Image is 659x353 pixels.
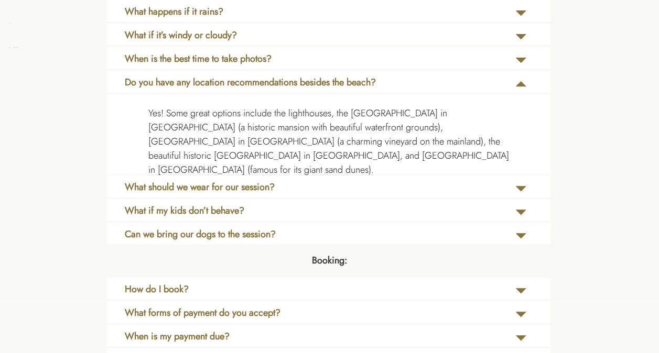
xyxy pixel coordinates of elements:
[599,7,643,24] a: Contact Us
[125,227,276,241] b: Can we bring our dogs to the session?
[125,282,428,303] a: How do I book?
[125,180,275,194] b: What should we wear for our session?
[517,7,554,24] a: Experience
[125,5,428,26] a: What happens if it rains?
[125,52,272,65] b: When is the best time to take photos?
[8,5,136,24] p: [PERSON_NAME] & [PERSON_NAME]
[125,5,223,18] b: What happens if it rains?
[125,329,230,343] b: When is my payment due?
[125,204,244,217] b: What if my kids don’t behave?
[125,282,189,296] b: How do I book?
[125,306,280,319] b: What forms of payment do you accept?
[148,106,509,158] a: Yes! Some great options include the lighthouses, the [GEOGRAPHIC_DATA] in [GEOGRAPHIC_DATA] (a hi...
[125,306,428,327] a: What forms of payment do you accept?
[312,253,347,267] b: Booking:
[125,28,428,49] a: What if it’s windy or cloudy?
[125,204,428,225] a: What if my kids don’t behave?
[125,180,470,201] a: What should we wear for our session?
[125,329,428,350] a: When is my payment due?
[125,75,428,96] a: Do you have any location recommendations besides the beach?
[125,52,428,73] a: When is the best time to take photos?
[125,227,428,248] a: Can we bring our dogs to the session?
[566,7,590,24] a: Blog
[125,75,376,89] b: Do you have any location recommendations besides the beach?
[125,28,237,42] b: What if it’s windy or cloudy?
